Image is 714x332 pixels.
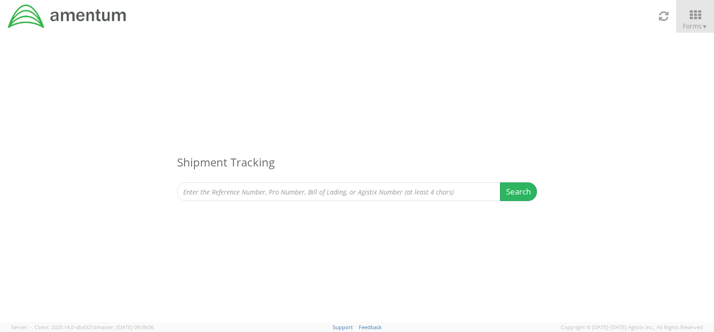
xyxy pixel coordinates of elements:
h3: Shipment Tracking [177,142,537,182]
a: Support [333,324,353,331]
button: Search [500,182,537,201]
span: Server: - [11,324,33,331]
span: Copyright © [DATE]-[DATE] Agistix Inc., All Rights Reserved [561,324,703,331]
span: master, [DATE] 09:59:06 [97,324,154,331]
span: , [32,324,33,331]
a: Feedback [359,324,382,331]
input: Enter the Reference Number, Pro Number, Bill of Lading, or Agistix Number (at least 4 chars) [177,182,500,201]
img: dyn-intl-logo-049831509241104b2a82.png [7,3,128,29]
span: Client: 2025.14.0-db4321d [35,324,154,331]
span: Forms [683,22,707,30]
span: ▼ [702,22,707,30]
